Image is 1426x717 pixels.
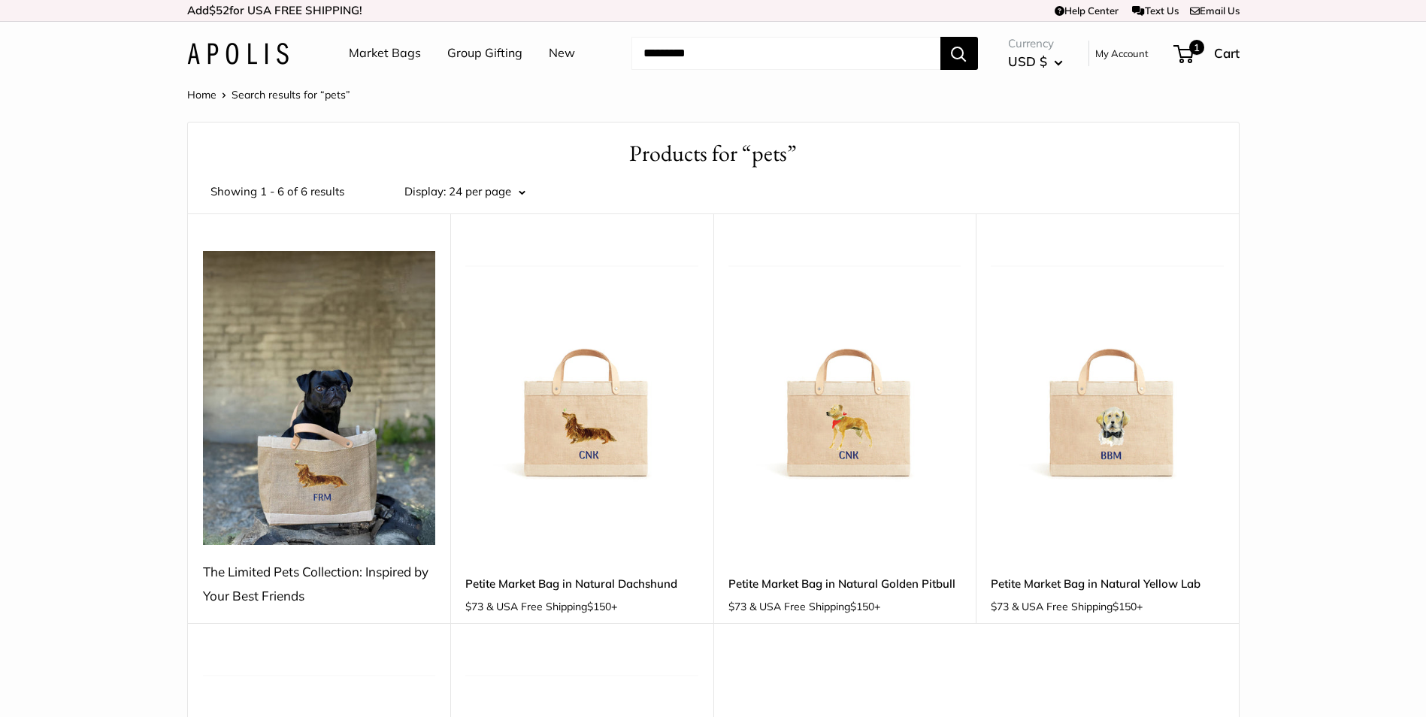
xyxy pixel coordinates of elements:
[187,88,216,101] a: Home
[349,42,421,65] a: Market Bags
[991,251,1224,484] a: Petite Market Bag in Natural Yellow LabPetite Market Bag in Natural Yellow Lab
[1012,601,1143,612] span: & USA Free Shipping +
[631,37,940,70] input: Search...
[404,181,446,202] label: Display:
[1175,41,1240,65] a: 1 Cart
[1188,40,1203,55] span: 1
[1008,33,1063,54] span: Currency
[1095,44,1149,62] a: My Account
[728,251,961,484] a: Petite Market Bag in Natural Golden Pitbulldescription_Side view of the Petite Market Bag
[486,601,617,612] span: & USA Free Shipping +
[1055,5,1119,17] a: Help Center
[1132,5,1178,17] a: Text Us
[1190,5,1240,17] a: Email Us
[1214,45,1240,61] span: Cart
[203,251,436,545] img: The Limited Pets Collection: Inspired by Your Best Friends
[449,184,511,198] span: 24 per page
[587,600,611,613] span: $150
[749,601,880,612] span: & USA Free Shipping +
[465,251,698,484] img: Petite Market Bag in Natural Dachshund
[465,575,698,592] a: Petite Market Bag in Natural Dachshund
[465,251,698,484] a: Petite Market Bag in Natural DachshundPetite Market Bag in Natural Dachshund
[850,600,874,613] span: $150
[1008,53,1047,69] span: USD $
[210,181,344,202] span: Showing 1 - 6 of 6 results
[209,3,229,17] span: $52
[449,181,525,202] button: 24 per page
[1008,50,1063,74] button: USD $
[232,88,350,101] span: Search results for “pets”
[728,575,961,592] a: Petite Market Bag in Natural Golden Pitbull
[1113,600,1137,613] span: $150
[728,251,961,484] img: Petite Market Bag in Natural Golden Pitbull
[940,37,978,70] button: Search
[549,42,575,65] a: New
[203,560,436,608] div: The Limited Pets Collection: Inspired by Your Best Friends
[991,600,1009,613] span: $73
[187,43,289,65] img: Apolis
[991,575,1224,592] a: Petite Market Bag in Natural Yellow Lab
[210,138,1216,170] h1: Products for “pets”
[465,600,483,613] span: $73
[447,42,522,65] a: Group Gifting
[991,251,1224,484] img: Petite Market Bag in Natural Yellow Lab
[728,600,746,613] span: $73
[187,85,350,104] nav: Breadcrumb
